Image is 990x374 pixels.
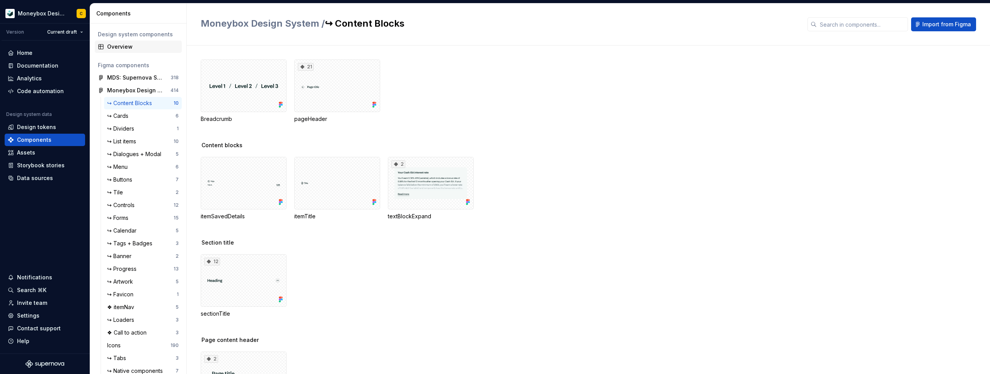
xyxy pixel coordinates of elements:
div: 13 [174,266,179,272]
div: 2 [176,253,179,259]
div: Overview [107,43,179,51]
div: 7 [176,368,179,374]
div: 12 [204,258,220,265]
div: 3 [176,355,179,361]
div: 190 [171,342,179,348]
div: ↪ Banner [107,252,135,260]
div: 3 [176,330,179,336]
div: Search ⌘K [17,286,46,294]
div: Settings [17,312,39,320]
a: MDS: Supernova Sync318 [95,71,182,84]
div: ↪ Tile [107,189,126,196]
input: Search in components... [817,17,908,31]
div: Breadcrumb [201,59,287,123]
div: 2textBlockExpand [388,157,474,220]
div: 7 [176,177,179,183]
div: 5 [176,304,179,310]
a: ↪ Dividers1 [104,122,182,135]
a: Code automation [5,85,85,97]
div: itemTitle [294,212,380,220]
div: 2 [204,355,218,363]
div: 6 [176,164,179,170]
a: ↪ Loaders3 [104,314,182,326]
div: 414 [171,87,179,93]
a: ❖ Call to action3 [104,326,182,339]
div: 5 [176,228,179,234]
div: C [80,10,83,17]
span: Content blocks [201,141,242,149]
div: Invite team [17,299,47,307]
div: 15 [174,215,179,221]
div: 3 [176,317,179,323]
div: 12sectionTitle [201,254,287,318]
div: ↪ Tabs [107,354,129,362]
a: ↪ Banner2 [104,250,182,262]
div: ↪ Forms [107,214,131,222]
div: 2 [176,189,179,195]
div: Home [17,49,32,57]
span: Current draft [47,29,77,35]
div: ↪ Dividers [107,125,137,133]
div: ↪ Favicon [107,291,137,298]
div: ↪ Calendar [107,227,140,235]
a: ↪ Content Blocks10 [104,97,182,109]
button: Search ⌘K [5,284,85,296]
div: ↪ Controls [107,201,138,209]
div: ↪ Cards [107,112,131,120]
a: Settings [5,309,85,322]
button: Moneybox Design SystemC [2,5,88,22]
h2: ↪ Content Blocks [201,17,798,30]
div: 318 [171,75,179,81]
div: itemTitle [294,157,380,220]
a: ❖ itemNav5 [104,301,182,313]
a: Icons190 [104,339,182,352]
div: Documentation [17,62,58,70]
button: Help [5,335,85,347]
a: ↪ Progress13 [104,263,182,275]
div: Design tokens [17,123,56,131]
a: Moneybox Design System414 [95,84,182,97]
a: ↪ Forms15 [104,212,182,224]
div: ↪ Menu [107,163,131,171]
a: Storybook stories [5,159,85,172]
a: ↪ Tile2 [104,186,182,199]
button: Current draft [44,27,87,37]
div: sectionTitle [201,310,287,318]
div: ↪ Progress [107,265,140,273]
div: Contact support [17,325,61,332]
a: Invite team [5,297,85,309]
img: 9de6ca4a-8ec4-4eed-b9a2-3d312393a40a.png [5,9,15,18]
a: Home [5,47,85,59]
span: Moneybox Design System / [201,18,325,29]
a: ↪ Artwork5 [104,275,182,288]
div: Version [6,29,24,35]
a: ↪ Menu6 [104,161,182,173]
div: Breadcrumb [201,115,287,123]
a: ↪ Tags + Badges3 [104,237,182,250]
div: MDS: Supernova Sync [107,74,165,82]
a: ↪ List items10 [104,135,182,148]
span: Import from Figma [922,20,971,28]
a: Design tokens [5,121,85,133]
div: Components [17,136,51,144]
a: ↪ Calendar5 [104,224,182,237]
div: Figma components [98,61,179,69]
a: Analytics [5,72,85,85]
div: ↪ Tags + Badges [107,240,155,247]
svg: Supernova Logo [26,360,64,368]
div: 5 [176,279,179,285]
div: 10 [174,100,179,106]
div: textBlockExpand [388,212,474,220]
div: itemSavedDetails [201,157,287,220]
div: ↪ Loaders [107,316,137,324]
a: Overview [95,41,182,53]
div: ↪ Buttons [107,176,135,184]
div: Code automation [17,87,64,95]
a: ↪ Favicon1 [104,288,182,301]
button: Contact support [5,322,85,335]
div: pageHeader [294,115,380,123]
div: Storybook stories [17,161,65,169]
div: ❖ itemNav [107,303,137,311]
div: 21 [298,63,314,71]
div: ↪ Content Blocks [107,99,155,107]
